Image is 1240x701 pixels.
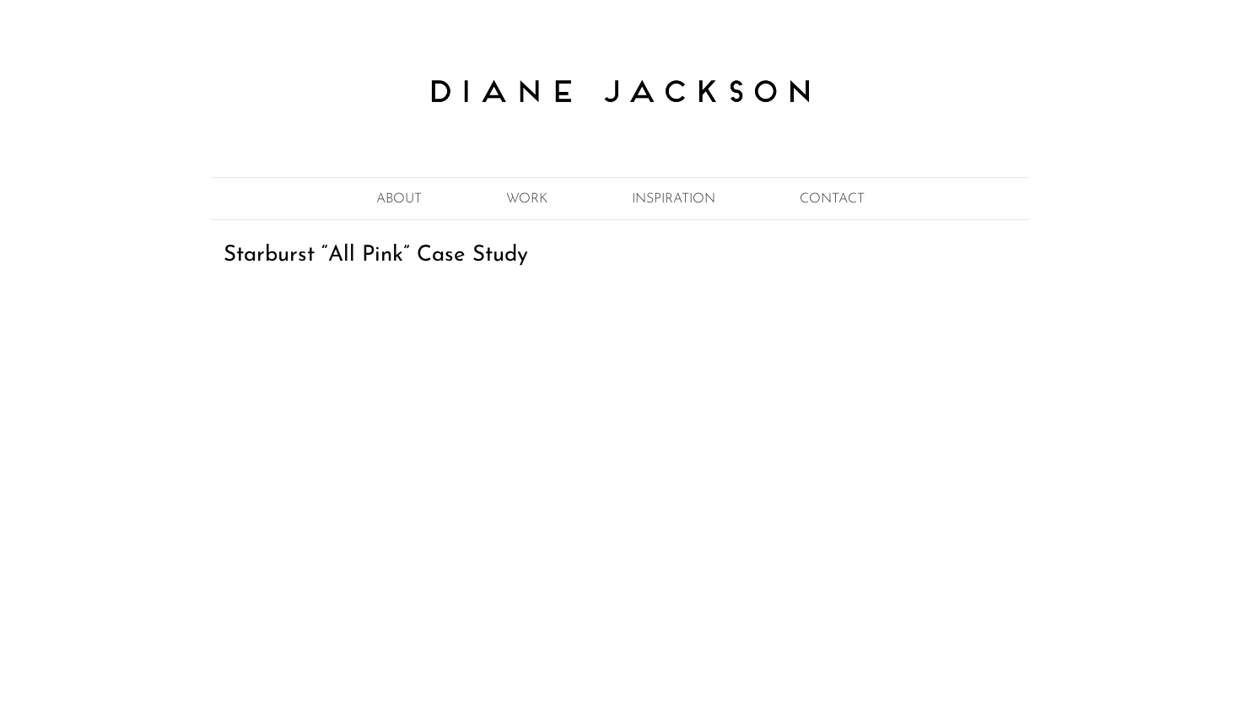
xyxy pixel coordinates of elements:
[359,185,439,213] a: ABOUT
[615,185,732,213] a: INSPIRATION
[783,185,881,213] a: CONTACT
[224,245,1016,266] h1: Starburst “All Pink” Case Study
[409,52,831,131] img: Diane Jackson
[489,185,564,213] a: WORK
